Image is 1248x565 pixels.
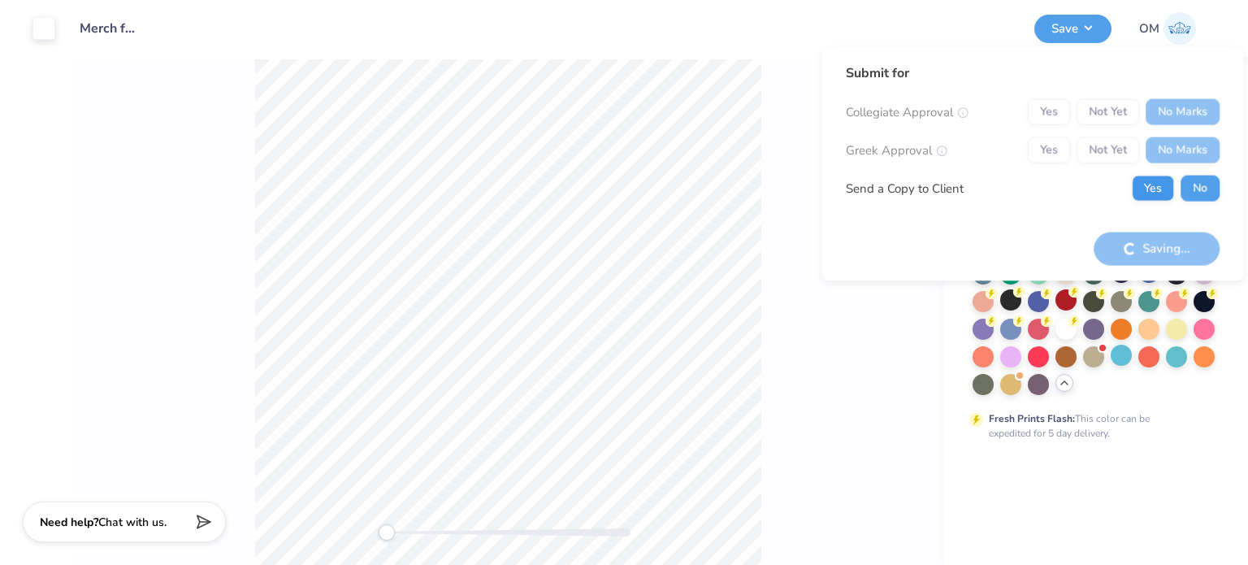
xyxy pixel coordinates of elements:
[989,411,1189,441] div: This color can be expedited for 5 day delivery.
[67,12,147,45] input: Untitled Design
[846,63,1220,83] div: Submit for
[1163,12,1196,45] img: Om Mehrotra
[1132,176,1174,202] button: Yes
[989,412,1075,425] strong: Fresh Prints Flash:
[40,515,98,530] strong: Need help?
[1181,176,1220,202] button: No
[1034,15,1111,43] button: Save
[379,524,395,541] div: Accessibility label
[1132,12,1203,45] a: OM
[98,515,167,530] span: Chat with us.
[1139,20,1159,38] span: OM
[846,179,964,198] div: Send a Copy to Client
